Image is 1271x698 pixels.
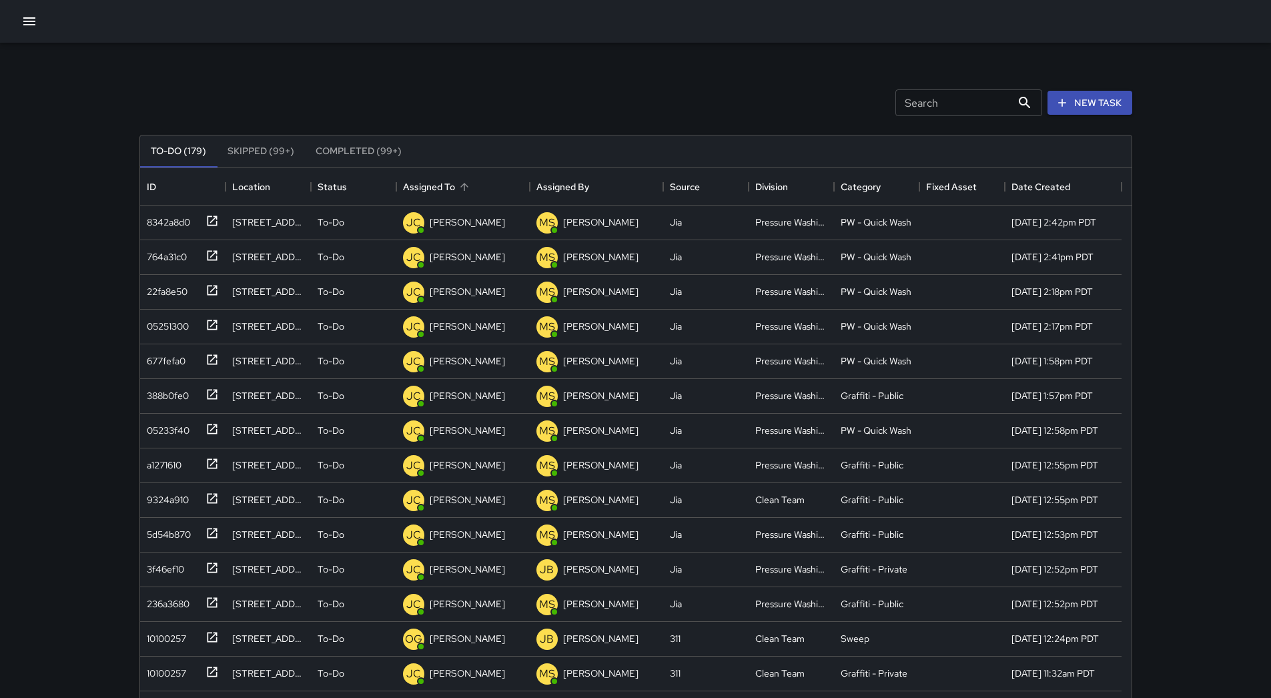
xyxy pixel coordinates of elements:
[670,250,682,264] div: Jia
[1011,285,1093,298] div: 9/7/2025, 2:18pm PDT
[141,384,189,402] div: 388b0fe0
[539,284,555,300] p: MS
[311,168,396,206] div: Status
[430,389,505,402] p: [PERSON_NAME]
[406,250,421,266] p: JC
[841,597,903,611] div: Graffiti - Public
[430,250,505,264] p: [PERSON_NAME]
[755,597,827,611] div: Pressure Washing
[232,389,304,402] div: 1360 Mission Street
[539,319,555,335] p: MS
[318,563,344,576] p: To-Do
[563,597,639,611] p: [PERSON_NAME]
[318,389,344,402] p: To-Do
[1011,493,1098,506] div: 9/7/2025, 12:55pm PDT
[141,349,185,368] div: 677fefa0
[141,314,189,333] div: 05251300
[1011,389,1093,402] div: 9/7/2025, 1:57pm PDT
[841,667,907,680] div: Graffiti - Private
[141,557,184,576] div: 3f46ef10
[563,250,639,264] p: [PERSON_NAME]
[141,418,189,437] div: 05233f40
[406,284,421,300] p: JC
[406,562,421,578] p: JC
[406,319,421,335] p: JC
[670,424,682,437] div: Jia
[232,250,304,264] div: 999 Jessie Street
[563,389,639,402] p: [PERSON_NAME]
[563,563,639,576] p: [PERSON_NAME]
[430,632,505,645] p: [PERSON_NAME]
[755,216,827,229] div: Pressure Washing
[232,493,304,506] div: 38 Laskie Street
[670,632,681,645] div: 311
[406,388,421,404] p: JC
[563,424,639,437] p: [PERSON_NAME]
[406,423,421,439] p: JC
[406,215,421,231] p: JC
[141,522,191,541] div: 5d54b870
[841,528,903,541] div: Graffiti - Public
[539,354,555,370] p: MS
[232,667,304,680] div: 563 Minna Street
[539,458,555,474] p: MS
[140,135,217,167] button: To-Do (179)
[141,245,187,264] div: 764a31c0
[539,492,555,508] p: MS
[405,631,422,647] p: OG
[141,488,189,506] div: 9324a910
[430,563,505,576] p: [PERSON_NAME]
[755,528,827,541] div: Pressure Washing
[539,250,555,266] p: MS
[318,216,344,229] p: To-Do
[540,562,554,578] p: JB
[539,388,555,404] p: MS
[430,528,505,541] p: [PERSON_NAME]
[926,168,977,206] div: Fixed Asset
[841,458,903,472] div: Graffiti - Public
[663,168,749,206] div: Source
[232,424,304,437] div: 35 Laskie Street
[755,424,827,437] div: Pressure Washing
[318,320,344,333] p: To-Do
[1011,563,1098,576] div: 9/7/2025, 12:52pm PDT
[1011,597,1098,611] div: 9/7/2025, 12:52pm PDT
[1011,320,1093,333] div: 9/7/2025, 2:17pm PDT
[841,285,911,298] div: PW - Quick Wash
[530,168,663,206] div: Assigned By
[232,528,304,541] div: 1270 Mission Street
[430,354,505,368] p: [PERSON_NAME]
[1011,632,1099,645] div: 9/7/2025, 12:24pm PDT
[318,493,344,506] p: To-Do
[318,168,347,206] div: Status
[217,135,305,167] button: Skipped (99+)
[755,632,805,645] div: Clean Team
[670,528,682,541] div: Jia
[1011,667,1095,680] div: 9/7/2025, 11:32am PDT
[232,632,304,645] div: 508 Natoma Street
[141,210,190,229] div: 8342a8d0
[670,458,682,472] div: Jia
[563,354,639,368] p: [PERSON_NAME]
[141,592,189,611] div: 236a3680
[841,563,907,576] div: Graffiti - Private
[755,354,827,368] div: Pressure Washing
[305,135,412,167] button: Completed (99+)
[841,424,911,437] div: PW - Quick Wash
[232,216,304,229] div: 73 10th Street
[841,168,881,206] div: Category
[670,389,682,402] div: Jia
[755,250,827,264] div: Pressure Washing
[540,631,554,647] p: JB
[318,458,344,472] p: To-Do
[406,458,421,474] p: JC
[430,493,505,506] p: [PERSON_NAME]
[755,563,827,576] div: Pressure Washing
[841,250,911,264] div: PW - Quick Wash
[841,216,911,229] div: PW - Quick Wash
[563,285,639,298] p: [PERSON_NAME]
[147,168,156,206] div: ID
[563,632,639,645] p: [PERSON_NAME]
[141,661,186,680] div: 10100257
[141,453,181,472] div: a1271610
